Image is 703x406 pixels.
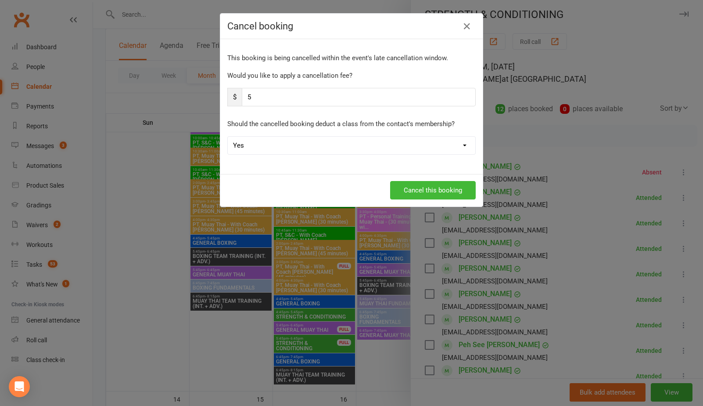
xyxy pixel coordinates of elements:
[227,70,476,81] p: Would you like to apply a cancellation fee?
[460,19,474,33] button: Close
[227,119,476,129] p: Should the cancelled booking deduct a class from the contact's membership?
[227,21,476,32] h4: Cancel booking
[227,53,476,63] p: This booking is being cancelled within the event's late cancellation window.
[390,181,476,199] button: Cancel this booking
[227,88,242,106] span: $
[9,376,30,397] div: Open Intercom Messenger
